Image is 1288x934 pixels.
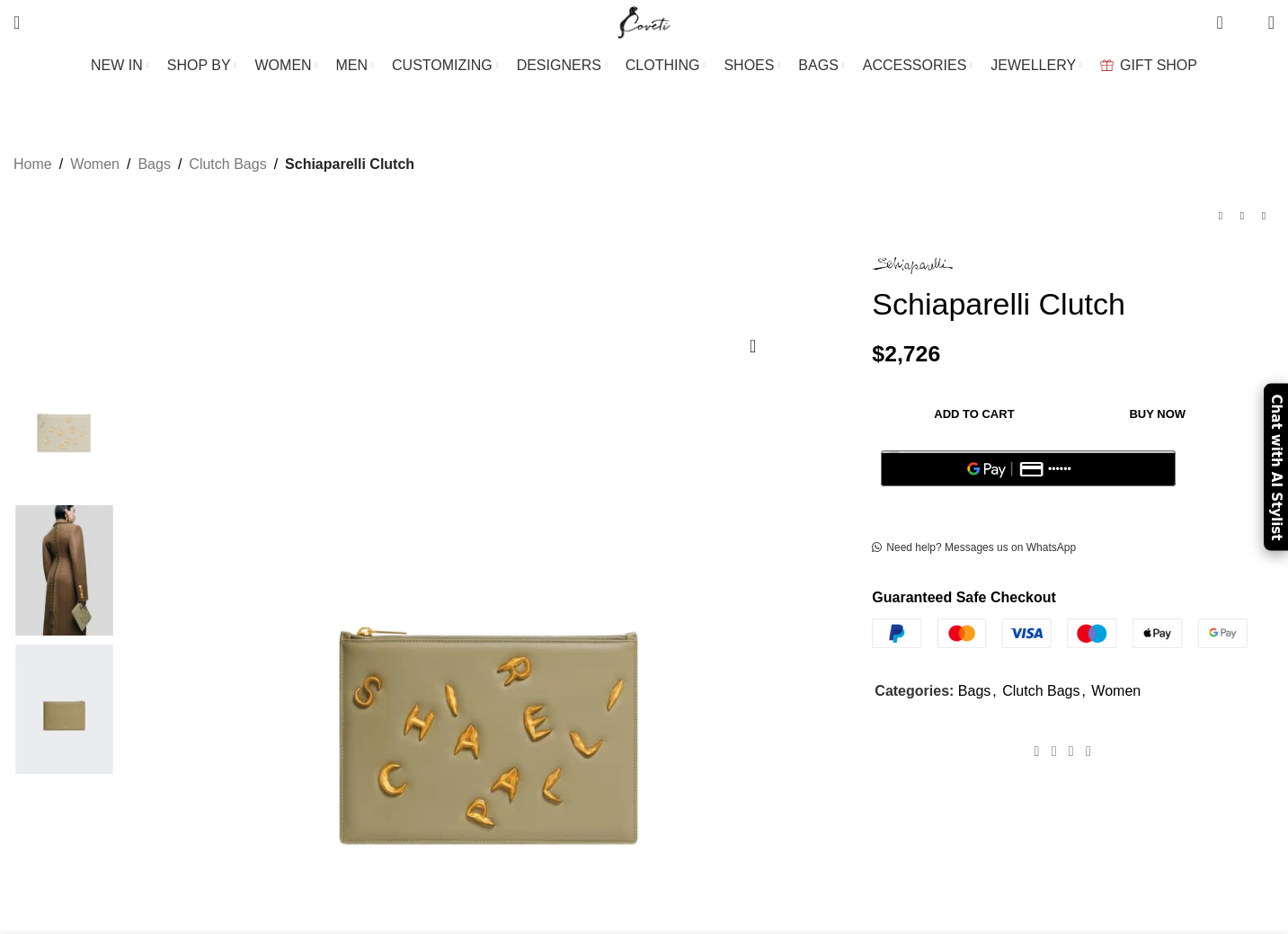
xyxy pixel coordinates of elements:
[70,153,120,176] a: Women
[9,366,119,496] img: medFormat packshot PM149105 605 copie60126 nobg
[872,286,1275,323] h1: Schiaparelli Clutch
[872,590,1056,605] strong: Guaranteed Safe Checkout
[798,57,838,74] span: BAGS
[1210,205,1231,227] a: Previous product
[517,48,608,84] a: DESIGNERS
[1062,739,1079,765] a: Pinterest social link
[614,13,674,29] a: Site logo
[875,683,954,698] span: Categories:
[992,680,996,703] span: ,
[517,57,601,74] span: DESIGNERS
[1237,4,1255,40] div: My Wishlist
[336,57,369,74] span: MEN
[4,4,29,40] a: Search
[167,57,231,74] span: SHOP BY
[1028,739,1045,765] a: Facebook social link
[626,57,700,74] span: CLOTHING
[872,541,1076,556] a: Need help? Messages us on WhatsApp
[336,48,374,84] a: MEN
[1240,18,1254,31] span: 0
[255,48,318,84] a: WOMEN
[872,618,1248,648] img: guaranteed-safe-checkout-bordered.j
[189,153,266,176] a: Clutch Bags
[1081,680,1085,703] span: ,
[872,257,953,274] img: Schiaparelli
[1002,683,1079,698] a: Clutch Bags
[1120,57,1197,74] span: GIFT SHOP
[255,57,312,74] span: WOMEN
[881,450,1175,486] button: Pay with GPay
[13,153,414,176] nav: Breadcrumb
[1253,205,1275,227] a: Next product
[1207,4,1231,40] a: 0
[1045,739,1062,765] a: X social link
[872,342,940,366] bdi: 2,726
[1100,59,1114,71] img: GiftBag
[958,683,990,698] a: Bags
[4,48,1284,84] div: Main navigation
[91,57,143,74] span: NEW IN
[863,48,973,84] a: ACCESSORIES
[1100,48,1197,84] a: GIFT SHOP
[91,48,149,84] a: NEW IN
[13,153,52,176] a: Home
[285,153,414,176] span: Schiaparelli Clutch
[9,505,119,636] img: Schiaparelli bags
[872,342,884,366] span: $
[881,395,1067,432] button: Add to cart
[990,57,1076,74] span: JEWELLERY
[798,48,844,84] a: BAGS
[724,57,774,74] span: SHOES
[1048,463,1071,476] text: ••••••
[877,496,1178,498] iframe: Secure payment input frame
[1077,395,1239,432] button: Buy now
[863,57,967,74] span: ACCESSORIES
[990,48,1082,84] a: JEWELLERY
[392,48,499,84] a: CUSTOMIZING
[1079,739,1097,765] a: WhatsApp social link
[724,48,780,84] a: SHOES
[1218,9,1231,22] span: 0
[1091,683,1141,698] a: Women
[138,153,170,176] a: Bags
[392,57,493,74] span: CUSTOMIZING
[9,645,119,775] img: Schiaparelli bag
[626,48,706,84] a: CLOTHING
[167,48,237,84] a: SHOP BY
